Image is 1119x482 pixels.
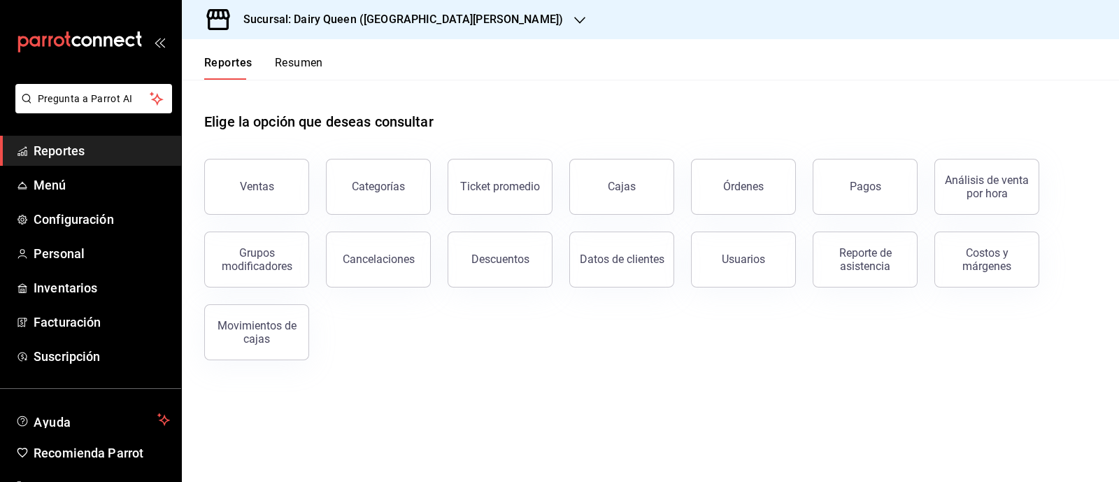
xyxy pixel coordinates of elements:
button: Categorías [326,159,431,215]
button: Ticket promedio [448,159,553,215]
div: Usuarios [722,253,765,266]
button: Cancelaciones [326,232,431,288]
button: Reporte de asistencia [813,232,918,288]
div: Ventas [240,180,274,193]
button: Resumen [275,56,323,80]
span: Personal [34,244,170,263]
span: Facturación [34,313,170,332]
div: Análisis de venta por hora [943,173,1030,200]
button: Datos de clientes [569,232,674,288]
div: Costos y márgenes [943,246,1030,273]
div: Cancelaciones [343,253,415,266]
button: Órdenes [691,159,796,215]
span: Menú [34,176,170,194]
span: Configuración [34,210,170,229]
button: Descuentos [448,232,553,288]
span: Suscripción [34,347,170,366]
div: Movimientos de cajas [213,319,300,346]
div: Descuentos [471,253,529,266]
div: Categorías [352,180,405,193]
div: navigation tabs [204,56,323,80]
div: Reporte de asistencia [822,246,908,273]
button: Reportes [204,56,252,80]
a: Cajas [569,159,674,215]
button: Pregunta a Parrot AI [15,84,172,113]
span: Ayuda [34,411,152,428]
span: Inventarios [34,278,170,297]
span: Reportes [34,141,170,160]
a: Pregunta a Parrot AI [10,101,172,116]
button: Análisis de venta por hora [934,159,1039,215]
div: Órdenes [723,180,764,193]
span: Recomienda Parrot [34,444,170,462]
div: Cajas [608,178,636,195]
div: Ticket promedio [460,180,540,193]
h1: Elige la opción que deseas consultar [204,111,434,132]
button: Grupos modificadores [204,232,309,288]
button: Costos y márgenes [934,232,1039,288]
button: open_drawer_menu [154,36,165,48]
div: Datos de clientes [580,253,664,266]
span: Pregunta a Parrot AI [38,92,150,106]
button: Usuarios [691,232,796,288]
button: Pagos [813,159,918,215]
button: Movimientos de cajas [204,304,309,360]
button: Ventas [204,159,309,215]
div: Pagos [850,180,881,193]
div: Grupos modificadores [213,246,300,273]
h3: Sucursal: Dairy Queen ([GEOGRAPHIC_DATA][PERSON_NAME]) [232,11,563,28]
